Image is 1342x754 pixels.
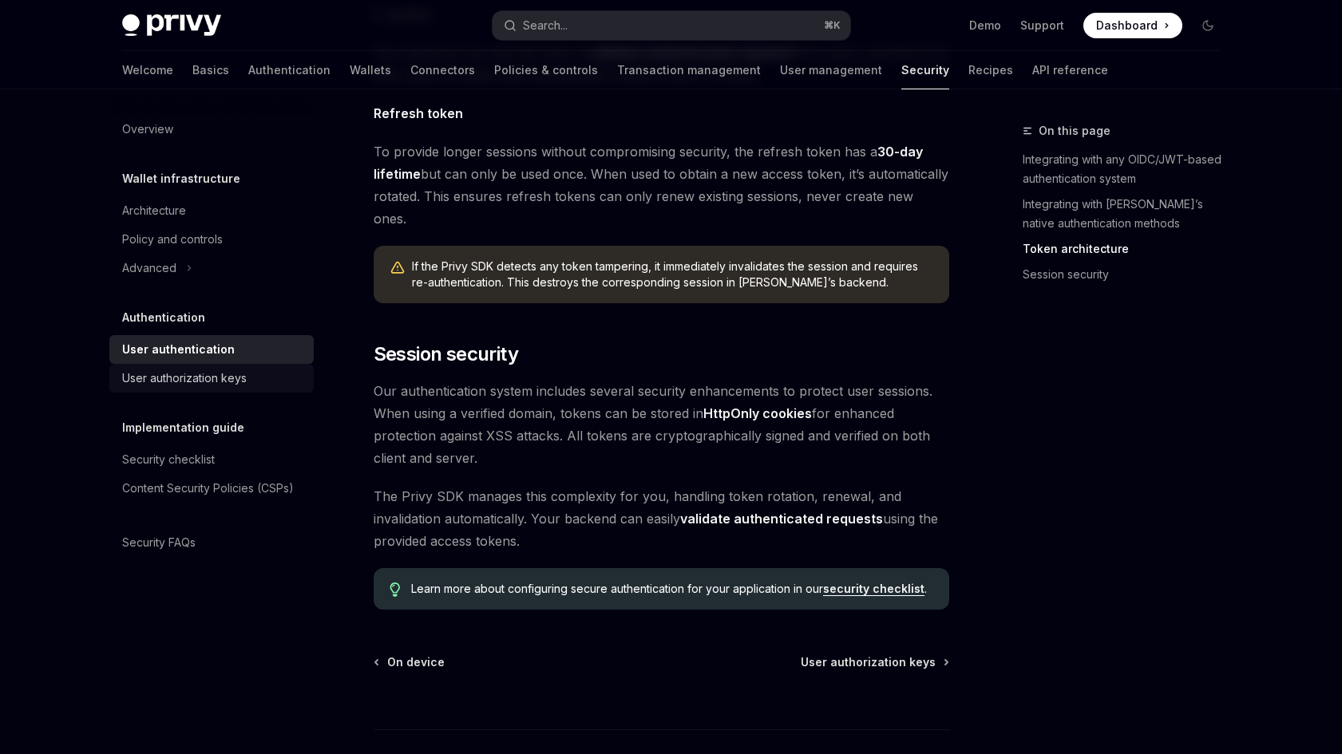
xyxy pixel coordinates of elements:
a: Security [901,51,949,89]
span: Dashboard [1096,18,1158,34]
svg: Warning [390,260,406,276]
span: Our authentication system includes several security enhancements to protect user sessions. When u... [374,380,949,469]
strong: HttpOnly cookies [703,405,812,421]
a: Welcome [122,51,173,89]
a: Demo [969,18,1001,34]
span: If the Privy SDK detects any token tampering, it immediately invalidates the session and requires... [412,259,933,290]
a: On device [375,654,445,670]
a: Integrating with [PERSON_NAME]’s native authentication methods [1023,191,1233,236]
a: Integrating with any OIDC/JWT-based authentication system [1023,147,1233,191]
a: Dashboard [1083,13,1182,38]
span: Session security [374,341,518,367]
a: Wallets [350,51,391,89]
div: Content Security Policies (CSPs) [122,479,294,498]
button: Toggle dark mode [1195,13,1221,38]
div: Advanced [122,259,176,278]
a: Security FAQs [109,528,314,557]
span: ⌘ K [824,19,841,32]
div: User authentication [122,340,235,359]
div: User authorization keys [122,369,247,388]
span: Learn more about configuring secure authentication for your application in our . [411,581,932,597]
div: Security checklist [122,450,215,469]
span: User authorization keys [801,654,936,670]
div: Architecture [122,201,186,220]
span: On this page [1039,121,1110,140]
a: API reference [1032,51,1108,89]
h5: Authentication [122,308,205,327]
a: Policies & controls [494,51,598,89]
a: Architecture [109,196,314,225]
span: On device [387,654,445,670]
a: security checklist [823,582,924,596]
a: Transaction management [617,51,761,89]
svg: Tip [390,582,401,597]
button: Search...⌘K [493,11,850,40]
a: Authentication [248,51,331,89]
a: User authentication [109,335,314,364]
span: The Privy SDK manages this complexity for you, handling token rotation, renewal, and invalidation... [374,485,949,552]
a: Security checklist [109,445,314,474]
strong: Refresh token [374,105,463,121]
a: Support [1020,18,1064,34]
a: Session security [1023,262,1233,287]
a: Overview [109,115,314,144]
a: User management [780,51,882,89]
a: Recipes [968,51,1013,89]
div: Security FAQs [122,533,196,552]
img: dark logo [122,14,221,37]
h5: Implementation guide [122,418,244,437]
h5: Wallet infrastructure [122,169,240,188]
a: User authorization keys [801,654,948,670]
strong: 30-day lifetime [374,144,923,182]
div: Policy and controls [122,230,223,249]
div: Search... [523,16,568,35]
span: To provide longer sessions without compromising security, the refresh token has a but can only be... [374,140,949,230]
a: User authorization keys [109,364,314,393]
a: Connectors [410,51,475,89]
a: Token architecture [1023,236,1233,262]
div: Overview [122,120,173,139]
a: Policy and controls [109,225,314,254]
a: Basics [192,51,229,89]
a: Content Security Policies (CSPs) [109,474,314,503]
a: validate authenticated requests [680,511,883,527]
